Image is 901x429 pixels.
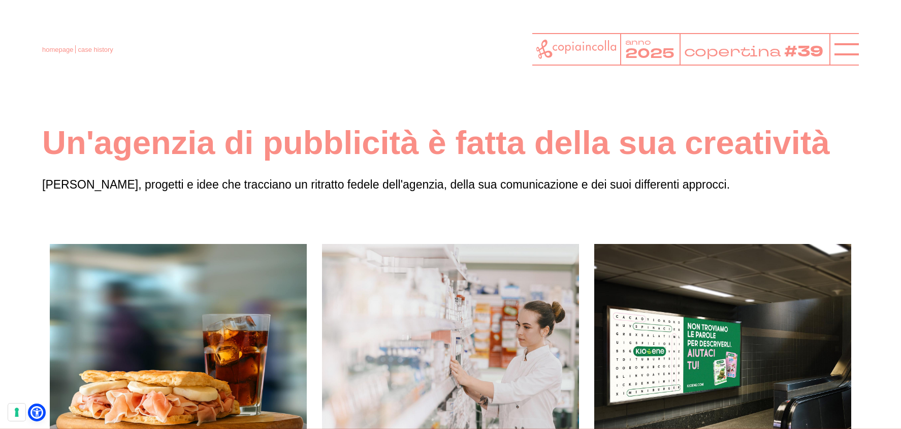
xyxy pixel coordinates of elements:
[785,41,825,63] tspan: #39
[625,44,674,63] tspan: 2025
[625,37,651,47] tspan: anno
[42,122,859,163] h1: Un'agenzia di pubblicità è fatta della sua creatività
[42,46,73,53] a: homepage
[30,406,43,419] a: Open Accessibility Menu
[78,46,113,53] span: case history
[684,42,782,61] tspan: copertina
[8,404,25,421] button: Le tue preferenze relative al consenso per le tecnologie di tracciamento
[42,175,859,194] p: [PERSON_NAME], progetti e idee che tracciano un ritratto fedele dell'agenzia, della sua comunicaz...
